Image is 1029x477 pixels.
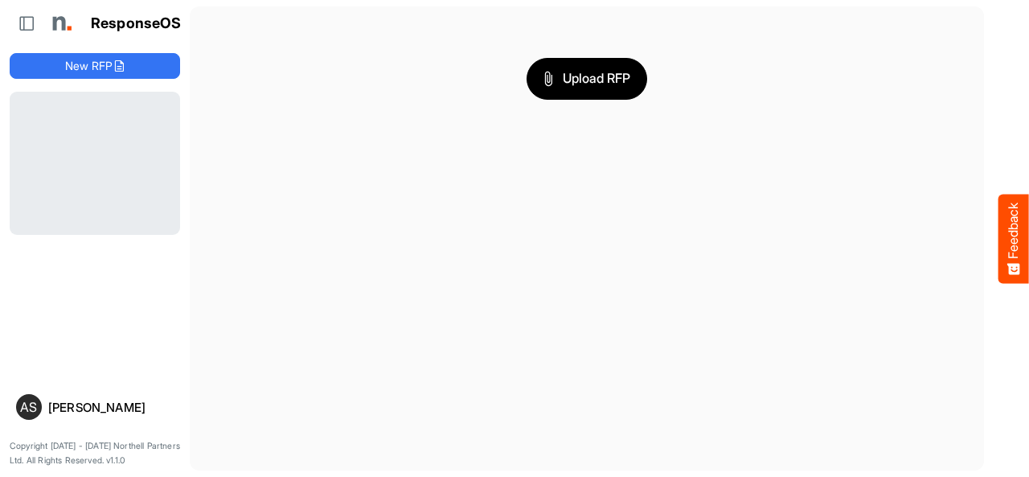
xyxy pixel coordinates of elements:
img: Northell [44,7,76,39]
span: AS [20,401,37,413]
button: Feedback [998,194,1029,283]
p: Copyright [DATE] - [DATE] Northell Partners Ltd. All Rights Reserved. v1.1.0 [10,439,180,467]
span: Upload RFP [543,68,630,89]
div: Loading... [10,92,180,235]
button: Upload RFP [527,58,647,100]
div: [PERSON_NAME] [48,401,174,413]
h1: ResponseOS [91,15,182,32]
button: New RFP [10,53,180,79]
